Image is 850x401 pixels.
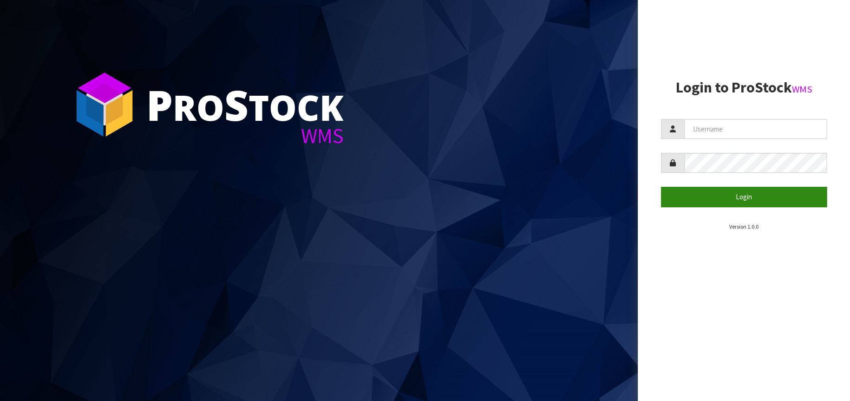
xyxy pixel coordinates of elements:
input: Username [684,119,827,139]
div: ro tock [146,84,344,125]
h2: Login to ProStock [661,79,827,96]
div: WMS [146,125,344,146]
small: WMS [791,83,812,95]
small: Version 1.0.0 [729,223,758,230]
span: P [146,76,173,133]
button: Login [661,187,827,207]
span: S [224,76,248,133]
img: ProStock Cube [70,70,139,139]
